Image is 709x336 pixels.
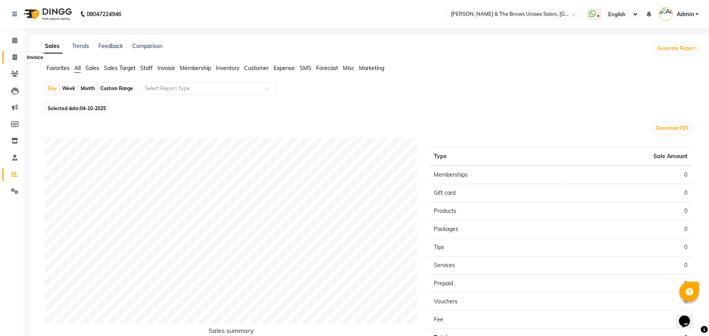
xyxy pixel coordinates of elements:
span: Expense [274,65,295,72]
a: Feedback [98,42,123,50]
a: Trends [72,42,89,50]
span: Selected date: [46,103,108,113]
td: Products [429,202,561,220]
td: Fee [429,311,561,329]
span: 04-10-2025 [80,105,106,111]
span: Admin [677,10,694,18]
b: 08047224946 [87,3,121,25]
div: Week [60,83,77,94]
td: Prepaid [429,275,561,293]
td: 0 [561,293,692,311]
iframe: chat widget [676,305,701,328]
div: Month [79,83,97,94]
button: Generate Report [655,43,698,54]
td: 0 [561,220,692,238]
span: Invoice [157,65,175,72]
td: Packages [429,220,561,238]
td: 0 [561,166,692,184]
td: 0 [561,238,692,257]
span: Sales Target [104,65,135,72]
td: Memberships [429,166,561,184]
span: Favorites [46,65,70,72]
div: Custom Range [98,83,135,94]
span: Staff [140,65,153,72]
th: Sale Amount [561,148,692,166]
img: logo [20,3,74,25]
td: Gift card [429,184,561,202]
td: 0 [561,275,692,293]
span: Forecast [316,65,338,72]
span: Customer [244,65,269,72]
div: Day [46,83,59,94]
td: Tips [429,238,561,257]
td: Services [429,257,561,275]
span: Membership [180,65,211,72]
div: Invoice [25,53,45,63]
span: Misc [343,65,354,72]
span: Sales [85,65,99,72]
td: 0 [561,257,692,275]
button: Download PDF [654,123,691,134]
span: Inventory [216,65,239,72]
span: SMS [300,65,311,72]
td: 0 [561,311,692,329]
a: Sales [42,39,63,54]
th: Type [429,148,561,166]
a: Comparison [132,42,163,50]
span: Marketing [359,65,384,72]
img: Admin [659,7,673,21]
td: 0 [561,202,692,220]
td: 0 [561,184,692,202]
span: All [74,65,81,72]
td: Vouchers [429,293,561,311]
